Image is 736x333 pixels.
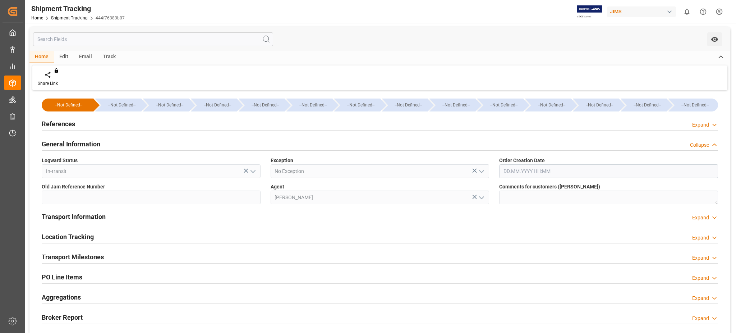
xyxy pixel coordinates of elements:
[42,232,94,242] h2: Location Tracking
[690,141,709,149] div: Collapse
[341,99,380,111] div: --Not Defined--
[246,99,285,111] div: --Not Defined--
[42,139,100,149] h2: General Information
[31,15,43,20] a: Home
[31,3,125,14] div: Shipment Tracking
[476,192,487,203] button: open menu
[74,51,97,63] div: Email
[382,99,428,111] div: --Not Defined--
[143,99,189,111] div: --Not Defined--
[692,121,709,129] div: Expand
[294,99,332,111] div: --Not Defined--
[42,313,83,322] h2: Broker Report
[97,51,121,63] div: Track
[695,4,711,20] button: Help Center
[42,99,93,111] div: --Not Defined--
[607,6,676,17] div: JIMS
[499,157,545,164] span: Order Creation Date
[33,32,273,46] input: Search Fields
[692,315,709,322] div: Expand
[692,274,709,282] div: Expand
[42,212,106,222] h2: Transport Information
[607,5,679,18] button: JIMS
[239,99,285,111] div: --Not Defined--
[499,164,718,178] input: DD.MM.YYYY HH:MM
[42,119,75,129] h2: References
[707,32,722,46] button: open menu
[286,99,332,111] div: --Not Defined--
[389,99,428,111] div: --Not Defined--
[42,157,78,164] span: Logward Status
[271,183,284,191] span: Agent
[668,99,718,111] div: --Not Defined--
[247,166,258,177] button: open menu
[429,99,475,111] div: --Not Defined--
[42,183,105,191] span: Old Jam Reference Number
[499,183,600,191] span: Comments for customers ([PERSON_NAME])
[42,272,82,282] h2: PO Line Items
[692,214,709,222] div: Expand
[191,99,237,111] div: --Not Defined--
[573,99,619,111] div: --Not Defined--
[95,99,141,111] div: --Not Defined--
[42,164,261,178] input: Type to search/select
[271,164,489,178] input: Type to search/select
[525,99,571,111] div: --Not Defined--
[476,166,487,177] button: open menu
[477,99,523,111] div: --Not Defined--
[676,99,714,111] div: --Not Defined--
[49,99,88,111] div: --Not Defined--
[150,99,189,111] div: --Not Defined--
[577,5,602,18] img: Exertis%20JAM%20-%20Email%20Logo.jpg_1722504956.jpg
[484,99,523,111] div: --Not Defined--
[54,51,74,63] div: Edit
[102,99,141,111] div: --Not Defined--
[679,4,695,20] button: show 0 new notifications
[29,51,54,63] div: Home
[692,234,709,242] div: Expand
[692,295,709,302] div: Expand
[51,15,88,20] a: Shipment Tracking
[628,99,667,111] div: --Not Defined--
[198,99,237,111] div: --Not Defined--
[334,99,380,111] div: --Not Defined--
[621,99,667,111] div: --Not Defined--
[692,254,709,262] div: Expand
[42,292,81,302] h2: Aggregations
[532,99,571,111] div: --Not Defined--
[580,99,619,111] div: --Not Defined--
[437,99,475,111] div: --Not Defined--
[42,252,104,262] h2: Transport Milestones
[271,157,293,164] span: Exception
